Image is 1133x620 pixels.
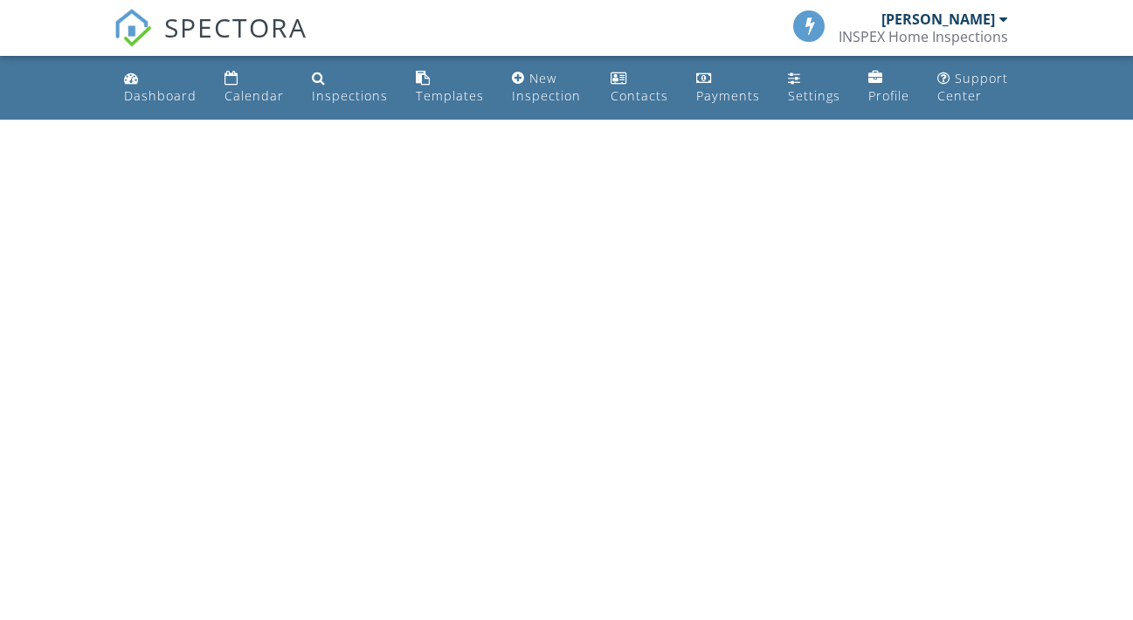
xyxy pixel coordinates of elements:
[611,87,668,104] div: Contacts
[788,87,840,104] div: Settings
[861,63,916,113] a: Company Profile
[312,87,388,104] div: Inspections
[117,63,204,113] a: Dashboard
[604,63,675,113] a: Contacts
[305,63,395,113] a: Inspections
[839,28,1008,45] div: INSPEX Home Inspections
[512,70,581,104] div: New Inspection
[409,63,491,113] a: Templates
[689,63,767,113] a: Payments
[164,9,307,45] span: SPECTORA
[114,24,307,60] a: SPECTORA
[696,87,760,104] div: Payments
[937,70,1008,104] div: Support Center
[225,87,284,104] div: Calendar
[868,87,909,104] div: Profile
[781,63,847,113] a: Settings
[124,87,197,104] div: Dashboard
[416,87,484,104] div: Templates
[881,10,995,28] div: [PERSON_NAME]
[930,63,1016,113] a: Support Center
[114,9,152,47] img: The Best Home Inspection Software - Spectora
[218,63,291,113] a: Calendar
[505,63,590,113] a: New Inspection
